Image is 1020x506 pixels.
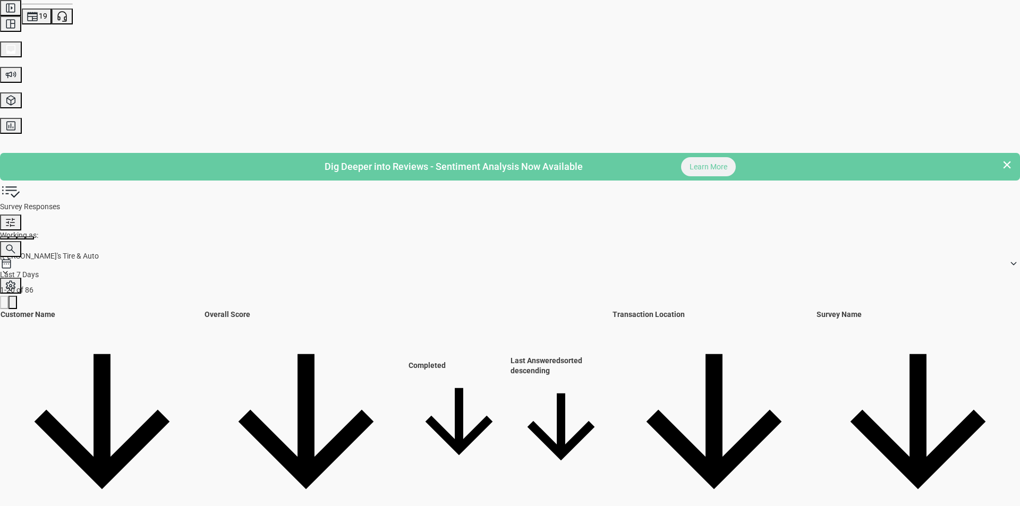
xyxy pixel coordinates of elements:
button: Close [1002,156,1012,173]
button: Learn More [681,157,736,176]
span: Last Answeredsorted descending [511,356,611,431]
p: Dig Deeper into Reviews - Sentiment Analysis Now Available [284,165,623,168]
span: Completed [409,361,509,425]
span: Customer Name [1,310,55,319]
span: 19 [39,12,47,20]
span: Overall Score [205,310,407,425]
button: 19 [22,8,52,24]
span: Survey Name [817,310,862,319]
span: Overall Score [205,310,250,319]
span: Transaction Location [613,310,815,425]
span: Customer Name [1,310,203,425]
span: Completed [409,361,446,370]
span: Last Answered [511,356,560,365]
span: Survey Name [817,310,1019,425]
span: Transaction Location [613,310,685,319]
